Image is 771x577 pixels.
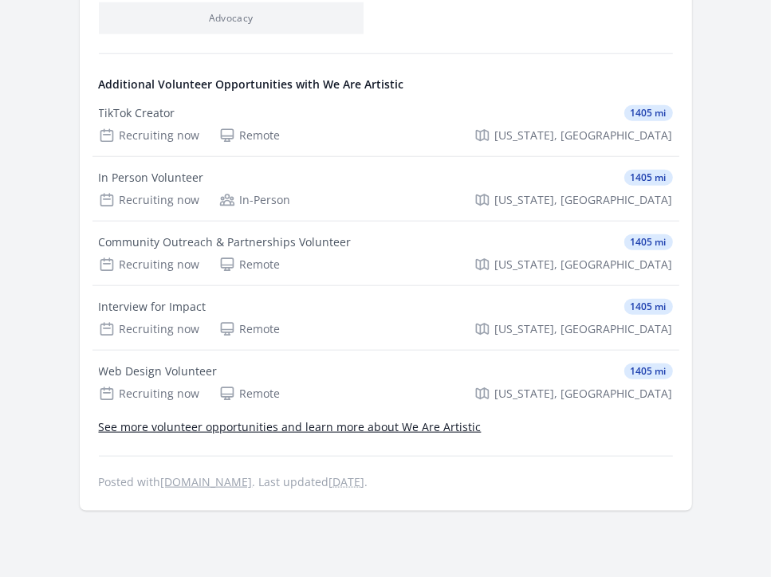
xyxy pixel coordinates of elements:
[99,363,218,379] div: Web Design Volunteer
[99,476,673,489] p: Posted with . Last updated .
[99,419,482,434] a: See more volunteer opportunities and learn more about We Are Artistic
[624,170,673,186] span: 1405 mi
[161,474,253,489] a: [DOMAIN_NAME]
[99,77,673,92] h4: Additional Volunteer Opportunities with We Are Artistic
[329,474,365,489] abbr: Thu, Aug 14, 2025 3:56 AM
[99,299,207,315] div: Interview for Impact
[624,363,673,379] span: 1405 mi
[219,128,281,143] div: Remote
[99,105,175,121] div: TikTok Creator
[99,192,200,208] div: Recruiting now
[219,321,281,337] div: Remote
[219,386,281,402] div: Remote
[495,321,673,337] span: [US_STATE], [GEOGRAPHIC_DATA]
[92,92,679,156] a: TikTok Creator 1405 mi Recruiting now Remote [US_STATE], [GEOGRAPHIC_DATA]
[495,128,673,143] span: [US_STATE], [GEOGRAPHIC_DATA]
[99,234,352,250] div: Community Outreach & Partnerships Volunteer
[92,286,679,350] a: Interview for Impact 1405 mi Recruiting now Remote [US_STATE], [GEOGRAPHIC_DATA]
[92,157,679,221] a: In Person Volunteer 1405 mi Recruiting now In-Person [US_STATE], [GEOGRAPHIC_DATA]
[99,128,200,143] div: Recruiting now
[624,105,673,121] span: 1405 mi
[219,192,291,208] div: In-Person
[92,222,679,285] a: Community Outreach & Partnerships Volunteer 1405 mi Recruiting now Remote [US_STATE], [GEOGRAPHIC...
[624,234,673,250] span: 1405 mi
[99,2,364,34] li: Advocacy
[99,257,200,273] div: Recruiting now
[99,321,200,337] div: Recruiting now
[495,386,673,402] span: [US_STATE], [GEOGRAPHIC_DATA]
[495,192,673,208] span: [US_STATE], [GEOGRAPHIC_DATA]
[99,170,204,186] div: In Person Volunteer
[624,299,673,315] span: 1405 mi
[495,257,673,273] span: [US_STATE], [GEOGRAPHIC_DATA]
[92,351,679,414] a: Web Design Volunteer 1405 mi Recruiting now Remote [US_STATE], [GEOGRAPHIC_DATA]
[99,386,200,402] div: Recruiting now
[219,257,281,273] div: Remote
